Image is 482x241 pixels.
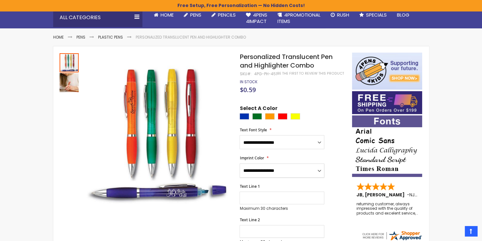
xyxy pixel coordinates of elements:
[240,155,264,161] span: Imprint Color
[190,11,201,18] span: Pens
[240,85,255,94] span: $0.59
[240,71,251,77] strong: SKU
[161,11,174,18] span: Home
[240,79,257,84] div: Availability
[206,8,241,22] a: Pencils
[241,8,272,29] a: 4Pens4impact
[407,192,462,198] span: - ,
[179,8,206,22] a: Pens
[397,11,409,18] span: Blog
[356,192,407,198] span: JB, [PERSON_NAME]
[354,8,392,22] a: Specials
[240,206,324,211] p: Maximum 30 characters
[265,113,275,120] div: Orange
[352,53,422,90] img: 4pens 4 kids
[240,105,277,113] span: Select A Color
[252,113,262,120] div: Green
[277,11,320,25] span: 4PROMOTIONAL ITEMS
[76,34,85,40] a: Pens
[277,71,344,76] a: Be the first to review this product
[291,113,300,120] div: Yellow
[53,34,64,40] a: Home
[392,8,414,22] a: Blog
[352,91,422,114] img: Free shipping on orders over $199
[272,8,326,29] a: 4PROMOTIONALITEMS
[429,224,482,241] iframe: Google Customer Reviews
[53,8,142,27] div: All Categories
[326,8,354,22] a: Rush
[240,52,332,70] span: Personalized Translucent Pen and Highlighter Combo
[246,11,267,25] span: 4Pens 4impact
[352,115,422,177] img: font-personalization-examples
[409,192,417,198] span: NJ
[149,8,179,22] a: Home
[240,127,267,133] span: Text Font Style
[366,11,387,18] span: Specials
[240,184,260,189] span: Text Line 1
[98,34,123,40] a: Plastic Pens
[218,11,236,18] span: Pencils
[60,73,79,92] img: Personalized Translucent Pen and Highlighter Combo
[240,79,257,84] span: In stock
[337,11,349,18] span: Rush
[356,202,418,215] div: returning customer, always impressed with the quality of products and excelent service, will retu...
[278,113,287,120] div: Red
[136,35,246,40] li: Personalized Translucent Pen and Highlighter Combo
[240,113,249,120] div: Blue
[254,71,277,77] div: 4PG-PH-451
[60,53,79,72] div: Personalized Translucent Pen and Highlighter Combo
[240,217,260,223] span: Text Line 2
[60,72,79,92] div: Personalized Translucent Pen and Highlighter Combo
[85,62,231,208] img: Personalized Translucent Pen and Highlighter Combo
